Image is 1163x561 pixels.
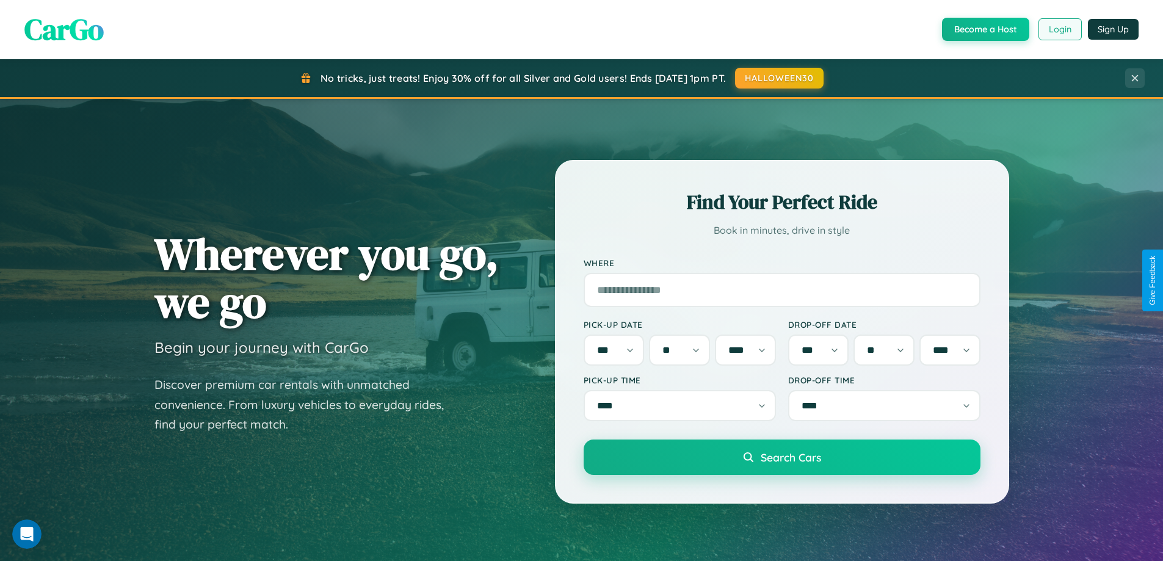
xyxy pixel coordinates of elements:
[788,319,980,330] label: Drop-off Date
[584,258,980,268] label: Where
[584,222,980,239] p: Book in minutes, drive in style
[942,18,1029,41] button: Become a Host
[154,375,460,435] p: Discover premium car rentals with unmatched convenience. From luxury vehicles to everyday rides, ...
[154,230,499,326] h1: Wherever you go, we go
[24,9,104,49] span: CarGo
[1148,256,1157,305] div: Give Feedback
[154,338,369,357] h3: Begin your journey with CarGo
[1038,18,1082,40] button: Login
[584,375,776,385] label: Pick-up Time
[584,189,980,215] h2: Find Your Perfect Ride
[761,451,821,464] span: Search Cars
[735,68,824,89] button: HALLOWEEN30
[12,519,42,549] iframe: Intercom live chat
[584,319,776,330] label: Pick-up Date
[788,375,980,385] label: Drop-off Time
[1088,19,1139,40] button: Sign Up
[584,440,980,475] button: Search Cars
[321,72,726,84] span: No tricks, just treats! Enjoy 30% off for all Silver and Gold users! Ends [DATE] 1pm PT.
